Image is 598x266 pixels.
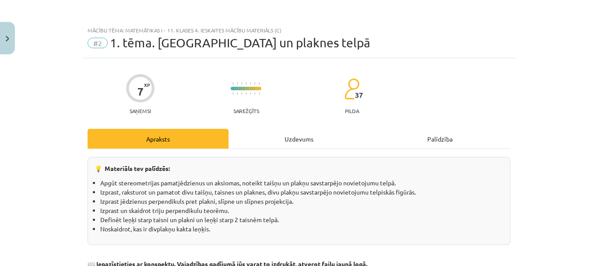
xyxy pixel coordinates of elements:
[100,178,503,188] li: Apgūt stereometrijas pamatjēdzienus un aksiomas, noteikt taišņu un plakņu savstarpējo novietojumu...
[250,92,251,95] img: icon-short-line-57e1e144782c952c97e751825c79c345078a6d821885a25fce030b3d8c18986b.svg
[100,188,503,197] li: Izprast, raksturot un pamatot divu taišņu, taisnes un plaknes, divu plakņu savstarpējo novietojum...
[369,129,510,149] div: Palīdzība
[241,92,242,95] img: icon-short-line-57e1e144782c952c97e751825c79c345078a6d821885a25fce030b3d8c18986b.svg
[110,35,370,50] span: 1. tēma. [GEOGRAPHIC_DATA] un plaknes telpā
[88,27,510,33] div: Mācību tēma: Matemātikas i - 11. klases 4. ieskaites mācību materiāls (c)
[137,85,144,98] div: 7
[100,197,503,206] li: Izprast jēdzienus perpendikuls pret plakni, slīpne un slīpnes projekcija.
[88,129,229,149] div: Apraksts
[100,206,503,215] li: Izprast un skaidrot triju perpendikulu teorēmu.
[95,164,170,172] strong: 💡 Materiāls tev palīdzēs:
[344,78,359,100] img: students-c634bb4e5e11cddfef0936a35e636f08e4e9abd3cc4e673bd6f9a4125e45ecb1.svg
[233,108,259,114] p: Sarežģīts
[100,215,503,224] li: Definēt leņķi starp taisni un plakni un leņķi starp 2 taisnēm telpā.
[259,82,260,85] img: icon-short-line-57e1e144782c952c97e751825c79c345078a6d821885a25fce030b3d8c18986b.svg
[229,129,369,149] div: Uzdevums
[88,38,108,48] span: #2
[246,82,246,85] img: icon-short-line-57e1e144782c952c97e751825c79c345078a6d821885a25fce030b3d8c18986b.svg
[6,36,9,42] img: icon-close-lesson-0947bae3869378f0d4975bcd49f059093ad1ed9edebbc8119c70593378902aed.svg
[254,92,255,95] img: icon-short-line-57e1e144782c952c97e751825c79c345078a6d821885a25fce030b3d8c18986b.svg
[259,92,260,95] img: icon-short-line-57e1e144782c952c97e751825c79c345078a6d821885a25fce030b3d8c18986b.svg
[241,82,242,85] img: icon-short-line-57e1e144782c952c97e751825c79c345078a6d821885a25fce030b3d8c18986b.svg
[144,82,150,87] span: XP
[237,82,238,85] img: icon-short-line-57e1e144782c952c97e751825c79c345078a6d821885a25fce030b3d8c18986b.svg
[250,82,251,85] img: icon-short-line-57e1e144782c952c97e751825c79c345078a6d821885a25fce030b3d8c18986b.svg
[246,92,246,95] img: icon-short-line-57e1e144782c952c97e751825c79c345078a6d821885a25fce030b3d8c18986b.svg
[126,108,155,114] p: Saņemsi
[355,91,363,99] span: 37
[100,224,503,234] li: Noskaidrot, kas ir divplakņu kakta leņķis.
[345,108,359,114] p: pilda
[254,82,255,85] img: icon-short-line-57e1e144782c952c97e751825c79c345078a6d821885a25fce030b3d8c18986b.svg
[237,92,238,95] img: icon-short-line-57e1e144782c952c97e751825c79c345078a6d821885a25fce030b3d8c18986b.svg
